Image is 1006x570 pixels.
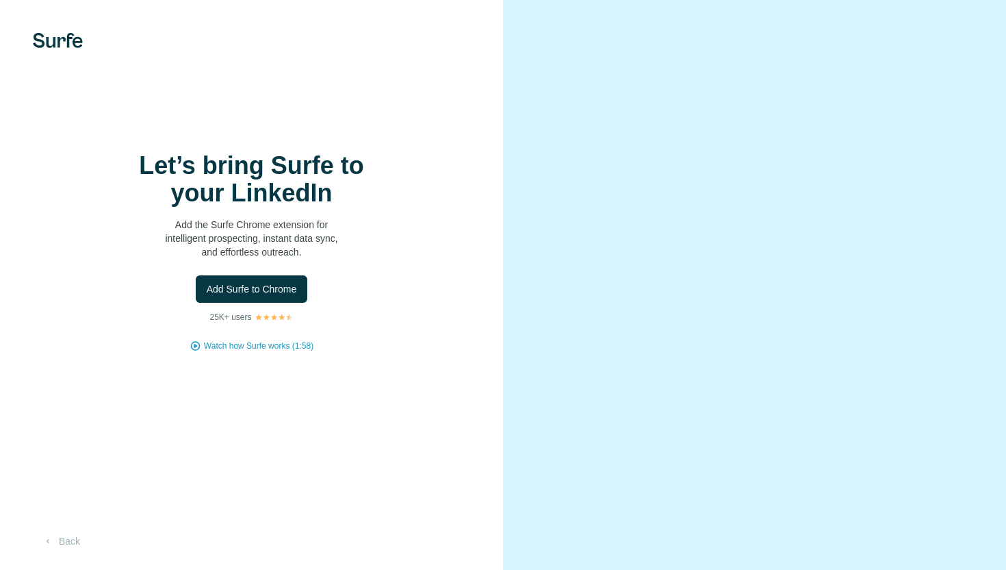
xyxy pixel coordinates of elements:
[33,33,83,48] img: Surfe's logo
[196,275,308,303] button: Add Surfe to Chrome
[115,218,389,259] p: Add the Surfe Chrome extension for intelligent prospecting, instant data sync, and effortless out...
[209,311,251,323] p: 25K+ users
[204,340,313,352] button: Watch how Surfe works (1:58)
[33,529,90,554] button: Back
[207,282,297,296] span: Add Surfe to Chrome
[255,313,294,321] img: Rating Stars
[115,152,389,207] h1: Let’s bring Surfe to your LinkedIn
